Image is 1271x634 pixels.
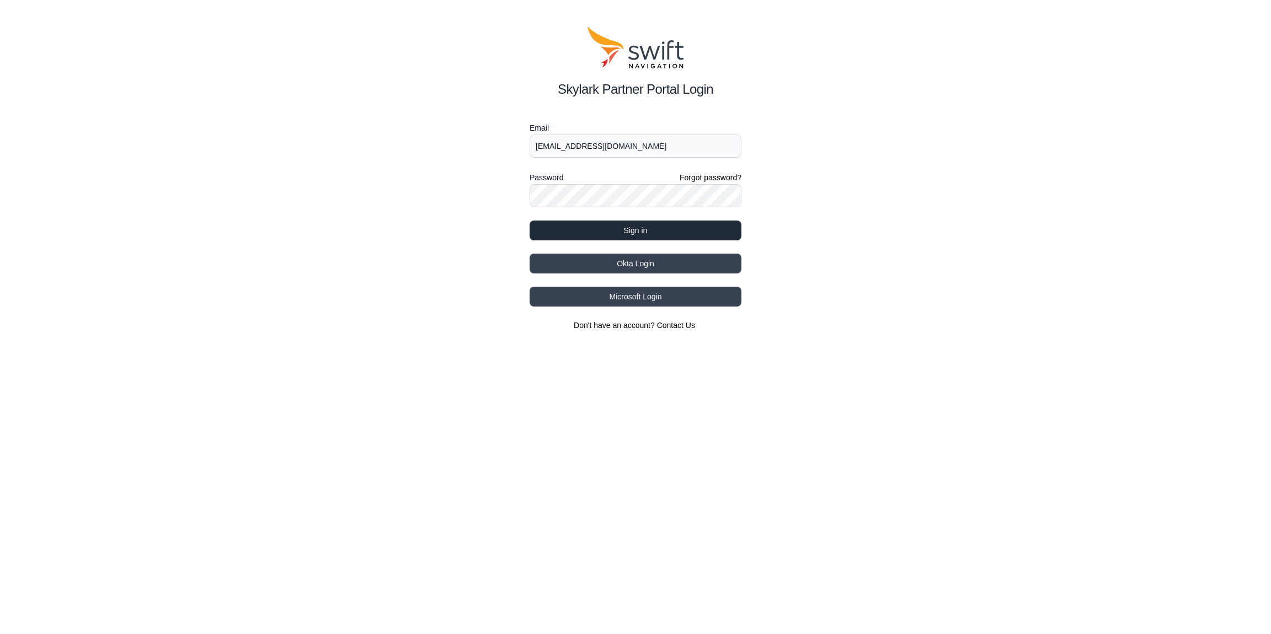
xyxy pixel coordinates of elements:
[530,320,741,331] section: Don't have an account?
[530,287,741,307] button: Microsoft Login
[530,171,563,184] label: Password
[530,254,741,273] button: Okta Login
[530,79,741,99] h2: Skylark Partner Portal Login
[530,221,741,240] button: Sign in
[680,172,741,183] a: Forgot password?
[530,121,741,135] label: Email
[657,321,695,330] a: Contact Us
